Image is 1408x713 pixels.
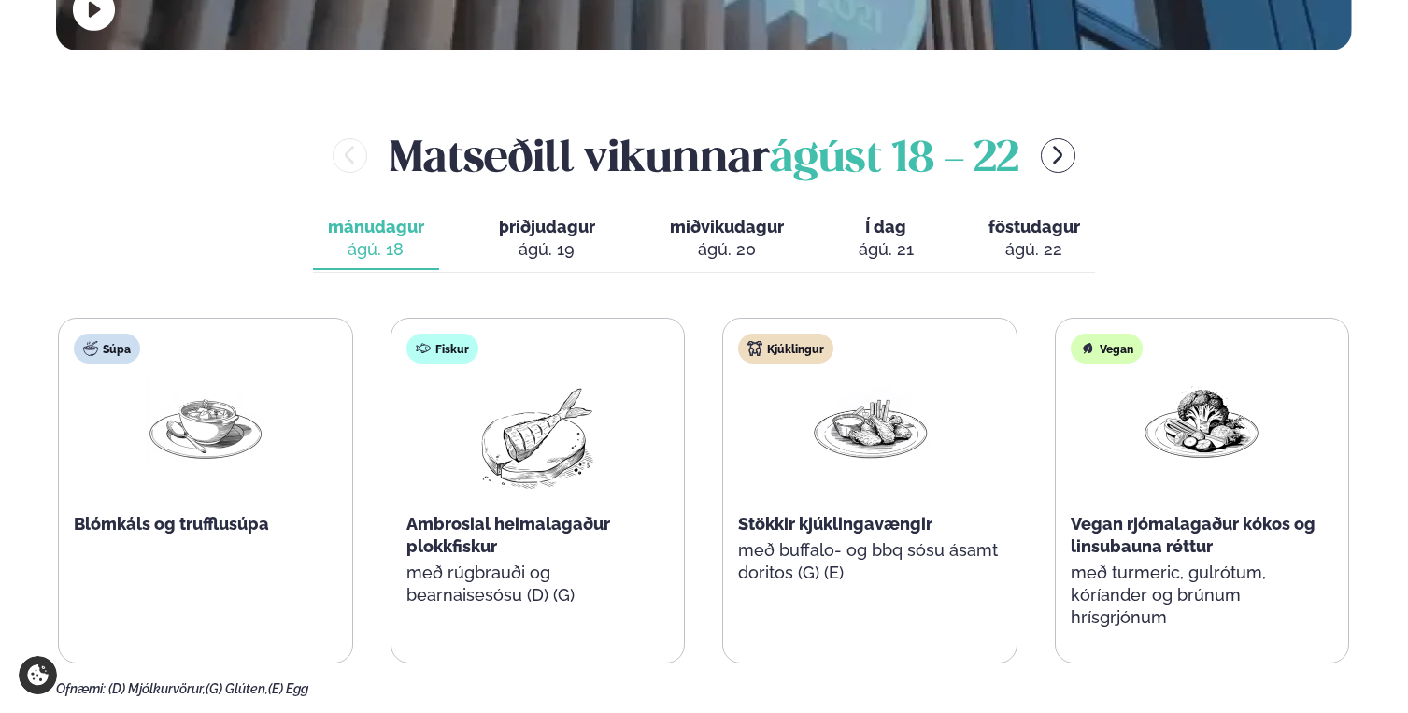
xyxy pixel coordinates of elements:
[406,562,670,606] p: með rúgbrauði og bearnaisesósu (D) (G)
[206,681,268,696] span: (G) Glúten,
[328,238,424,261] div: ágú. 18
[1071,562,1334,629] p: með turmeric, gulrótum, kóríander og brúnum hrísgrjónum
[988,238,1080,261] div: ágú. 22
[859,216,914,238] span: Í dag
[83,341,98,356] img: soup.svg
[670,238,784,261] div: ágú. 20
[406,514,610,556] span: Ambrosial heimalagaður plokkfiskur
[670,217,784,236] span: miðvikudagur
[499,217,595,236] span: þriðjudagur
[738,539,1002,584] p: með buffalo- og bbq sósu ásamt doritos (G) (E)
[328,217,424,236] span: mánudagur
[859,238,914,261] div: ágú. 21
[477,378,597,498] img: fish.png
[56,681,106,696] span: Ofnæmi:
[1071,514,1316,556] span: Vegan rjómalagaður kókos og linsubauna réttur
[747,341,762,356] img: chicken.svg
[844,208,929,270] button: Í dag ágú. 21
[738,514,932,534] span: Stökkir kjúklingavængir
[499,238,595,261] div: ágú. 19
[810,378,930,466] img: Chicken-wings-legs.png
[770,139,1018,180] span: ágúst 18 - 22
[146,378,265,465] img: Soup.png
[390,125,1018,186] h2: Matseðill vikunnar
[1041,138,1075,173] button: menu-btn-right
[988,217,1080,236] span: föstudagur
[1071,334,1143,364] div: Vegan
[738,334,833,364] div: Kjúklingur
[416,341,431,356] img: fish.svg
[268,681,308,696] span: (E) Egg
[1142,378,1261,465] img: Vegan.png
[406,334,478,364] div: Fiskur
[108,681,206,696] span: (D) Mjólkurvörur,
[19,656,57,694] a: Cookie settings
[74,334,140,364] div: Súpa
[74,514,269,534] span: Blómkáls og trufflusúpa
[1080,341,1095,356] img: Vegan.svg
[974,208,1095,270] button: föstudagur ágú. 22
[484,208,610,270] button: þriðjudagur ágú. 19
[655,208,799,270] button: miðvikudagur ágú. 20
[313,208,439,270] button: mánudagur ágú. 18
[333,138,367,173] button: menu-btn-left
